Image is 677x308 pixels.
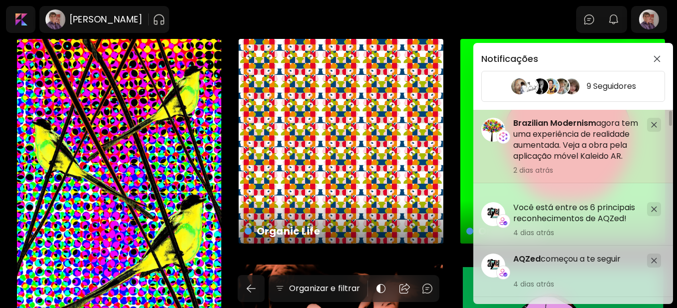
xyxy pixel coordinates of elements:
h5: agora tem uma experiência de realidade aumentada. Veja a obra pela aplicação móvel Kaleido AR. [513,118,639,162]
span: 2 dias atrás [513,166,639,175]
span: Brazilian Modernism [513,117,596,129]
button: closeButton [649,51,665,67]
h5: 9 Seguidores [587,81,636,91]
h5: Você está entre os 6 principais reconhecimentos de AQZed! [513,202,639,224]
h5: Notificações [481,54,538,64]
img: closeButton [654,55,661,62]
span: 4 dias atrás [513,280,639,289]
span: AQZed [513,253,541,265]
h5: começou a te seguir [513,254,639,265]
span: 4 dias atrás [513,228,639,237]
